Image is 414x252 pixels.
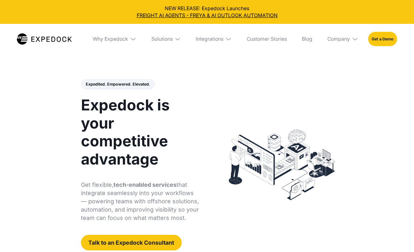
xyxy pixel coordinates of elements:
strong: tech-enabled services [113,181,177,188]
h1: Expedock is your competitive advantage [81,96,200,168]
div: Integrations [196,36,223,42]
a: Get a Demo [368,32,397,46]
p: Get flexible, that integrate seamlessly into your workflows — powering teams with offshore soluti... [81,181,200,222]
div: NEW RELEASE: Expedock Launches [5,5,409,19]
a: Blog [297,24,317,54]
div: Company [327,36,350,42]
div: Why Expedock [93,36,128,42]
div: Solutions [151,36,173,42]
a: Customer Stories [242,24,292,54]
a: Talk to an Expedock Consultant [81,235,182,250]
a: FREIGHT AI AGENTS - FREYA & AI OUTLOOK AUTOMATION [5,12,409,19]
